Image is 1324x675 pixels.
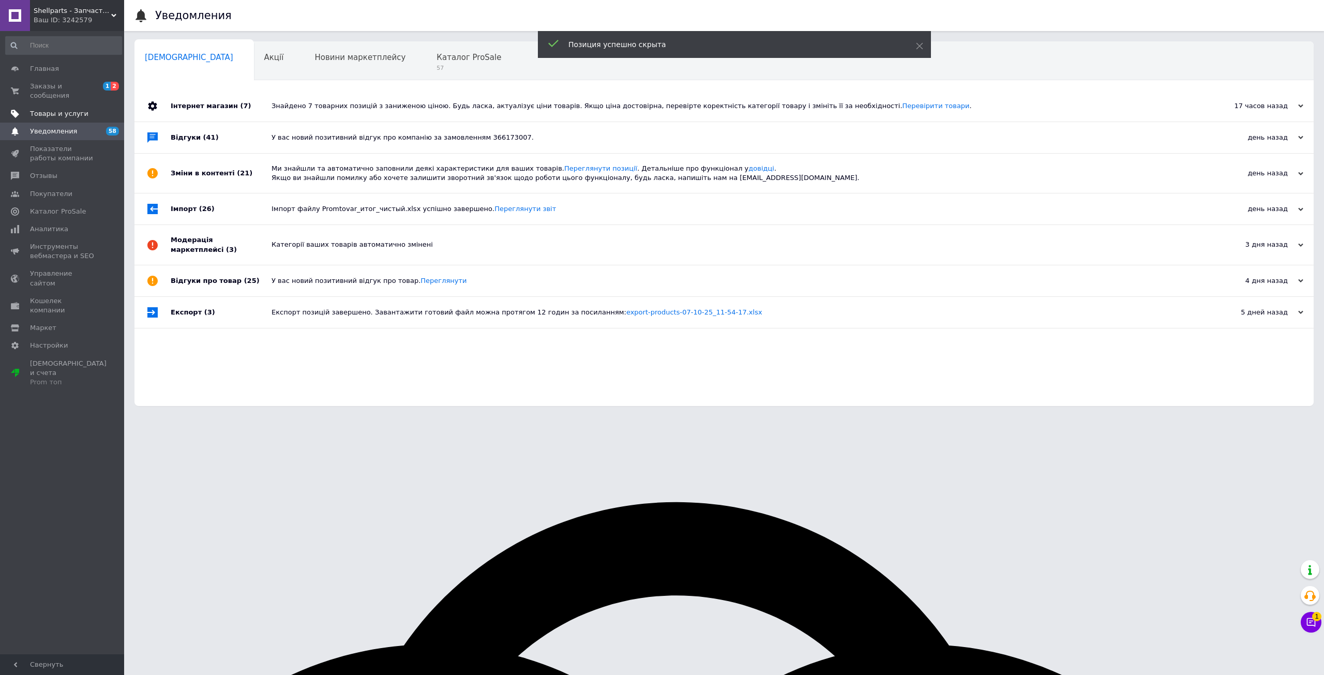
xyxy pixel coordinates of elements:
[568,39,890,50] div: Позиция успешно скрыта
[30,144,96,163] span: Показатели работы компании
[272,240,1200,249] div: Категорії ваших товарів автоматично змінені
[902,102,970,110] a: Перевірити товари
[34,6,111,16] span: Shellparts - Запчасти для вашего автомобиля
[626,308,762,316] a: export-products-07-10-25_11-54-17.xlsx
[106,127,119,136] span: 58
[30,323,56,333] span: Маркет
[171,225,272,264] div: Модерація маркетплейсі
[1200,308,1303,317] div: 5 дней назад
[226,246,237,253] span: (3)
[5,36,122,55] input: Поиск
[171,154,272,193] div: Зміни в контенті
[30,171,57,181] span: Отзывы
[494,205,556,213] a: Переглянути звіт
[34,16,124,25] div: Ваш ID: 3242579
[171,297,272,328] div: Експорт
[171,122,272,153] div: Відгуки
[30,242,96,261] span: Инструменты вебмастера и SEO
[30,359,107,387] span: [DEMOGRAPHIC_DATA] и счета
[1200,101,1303,111] div: 17 часов назад
[272,164,1200,183] div: Ми знайшли та автоматично заповнили деякі характеристики для ваших товарів. . Детальніше про функ...
[30,127,77,136] span: Уведомления
[30,224,68,234] span: Аналитика
[240,102,251,110] span: (7)
[171,193,272,224] div: Імпорт
[1200,169,1303,178] div: день назад
[1312,612,1321,621] span: 1
[30,82,96,100] span: Заказы и сообщения
[1200,133,1303,142] div: день назад
[171,265,272,296] div: Відгуки про товар
[30,189,72,199] span: Покупатели
[30,296,96,315] span: Кошелек компании
[30,269,96,288] span: Управление сайтом
[1200,276,1303,286] div: 4 дня назад
[1200,204,1303,214] div: день назад
[748,164,774,172] a: довідці
[203,133,219,141] span: (41)
[420,277,467,284] a: Переглянути
[145,53,233,62] span: [DEMOGRAPHIC_DATA]
[1200,240,1303,249] div: 3 дня назад
[437,53,501,62] span: Каталог ProSale
[564,164,637,172] a: Переглянути позиції
[272,133,1200,142] div: У вас новий позитивний відгук про компанію за замовленням 366173007.
[30,64,59,73] span: Главная
[30,109,88,118] span: Товары и услуги
[199,205,215,213] span: (26)
[272,308,1200,317] div: Експорт позицій завершено. Завантажити готовий файл можна протягом 12 годин за посиланням:
[171,91,272,122] div: Інтернет магазин
[437,64,501,72] span: 57
[155,9,232,22] h1: Уведомления
[111,82,119,91] span: 2
[30,207,86,216] span: Каталог ProSale
[244,277,260,284] span: (25)
[264,53,284,62] span: Акції
[272,101,1200,111] div: Знайдено 7 товарних позицій з заниженою ціною. Будь ласка, актуалізує ціни товарів. Якщо ціна дос...
[1301,612,1321,633] button: Чат с покупателем1
[272,204,1200,214] div: Імпорт файлу Promtovar_итог_чистый.xlsx успішно завершено.
[272,276,1200,286] div: У вас новий позитивний відгук про товар.
[314,53,405,62] span: Новини маркетплейсу
[30,341,68,350] span: Настройки
[30,378,107,387] div: Prom топ
[103,82,111,91] span: 1
[204,308,215,316] span: (3)
[237,169,252,177] span: (21)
